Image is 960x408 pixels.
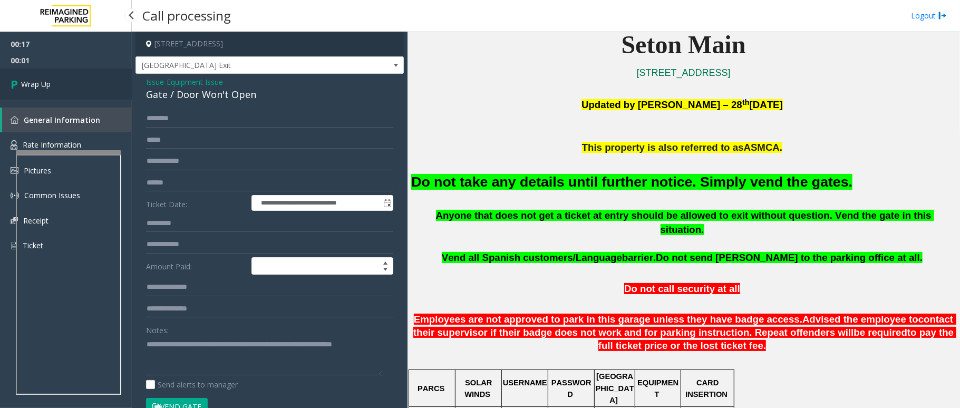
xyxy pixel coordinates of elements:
span: [GEOGRAPHIC_DATA] Exit [136,57,350,74]
span: be required [854,327,908,338]
span: ASMCA. [744,142,783,153]
span: [DATE] [750,99,783,110]
span: Updated by [PERSON_NAME] – 28 [581,99,742,110]
span: PASSWORD [551,378,591,399]
span: to pay the full ticket price or the lost ticket fee. [598,327,957,351]
label: Send alerts to manager [146,379,238,390]
span: Vend all Spanish customers/Language [442,252,622,263]
img: logout [938,10,947,21]
span: [GEOGRAPHIC_DATA] [596,372,634,404]
span: Do not call security at all [624,283,740,294]
span: USERNAME [503,378,547,387]
div: Gate / Door Won't Open [146,88,393,102]
span: General Information [24,115,100,125]
span: Do not send [PERSON_NAME] to the parking office at all. [656,252,923,263]
span: This property is also referred to as [582,142,744,153]
span: Seton Main [622,31,746,59]
img: 'icon' [11,191,19,200]
h3: Call processing [137,3,236,28]
img: 'icon' [11,217,18,224]
span: Employees are not approved to park in this garage unless they have badge access. [414,314,802,325]
img: 'icon' [11,241,17,250]
font: Do not take any details until further notice. Simply vend the gates. [411,174,852,190]
span: Rate Information [23,140,81,150]
img: 'icon' [11,140,17,150]
span: Advised the employee to [802,314,918,325]
img: 'icon' [11,167,18,174]
a: Logout [911,10,947,21]
span: Increase value [378,258,393,266]
a: General Information [2,108,132,132]
span: Issue [146,76,164,88]
label: Amount Paid: [143,257,249,275]
span: th [742,98,750,106]
span: Equipment Issue [167,76,223,88]
span: barrier. [622,252,656,263]
span: EQUIPMENT [637,378,678,399]
a: [STREET_ADDRESS] [637,67,731,78]
span: Decrease value [378,266,393,275]
span: Wrap Up [21,79,51,90]
span: Toggle popup [381,196,393,210]
span: Anyone that does not get a ticket at entry should be allowed to exit without question. Vend the g... [436,210,934,235]
span: contact their supervisor if their badge does not work and for parking instruction. Repeat offende... [413,314,956,338]
span: CARD INSERTION [685,378,728,399]
label: Notes: [146,321,169,336]
img: 'icon' [11,116,18,124]
span: PARCS [418,384,444,393]
span: - [164,77,223,87]
label: Ticket Date: [143,195,249,211]
h4: [STREET_ADDRESS] [135,32,404,56]
span: SOLAR WINDS [464,378,494,399]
